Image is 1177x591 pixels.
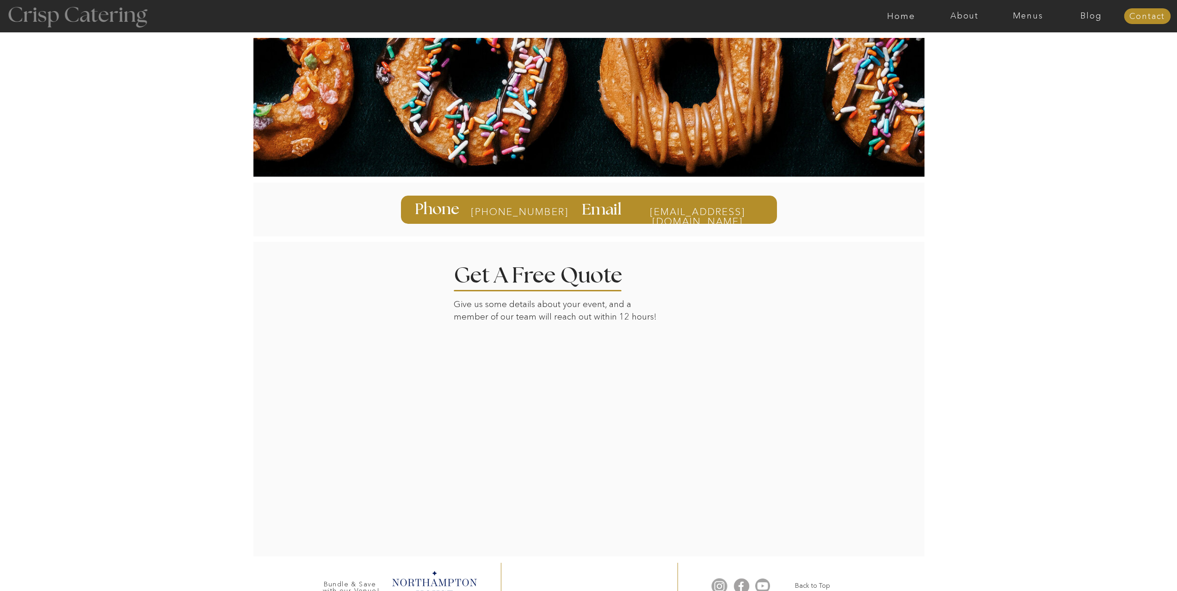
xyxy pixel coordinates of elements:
[454,298,663,326] p: Give us some details about your event, and a member of our team will reach out within 12 hours!
[582,202,624,217] h3: Email
[933,12,996,21] a: About
[471,207,544,217] a: [PHONE_NUMBER]
[632,207,764,215] a: [EMAIL_ADDRESS][DOMAIN_NAME]
[996,12,1060,21] a: Menus
[320,581,383,590] h3: Bundle & Save with our Venue!
[454,265,651,282] h2: Get A Free Quote
[415,202,462,217] h3: Phone
[869,12,933,21] a: Home
[783,581,842,591] a: Back to Top
[1060,12,1123,21] a: Blog
[1124,12,1171,21] a: Contact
